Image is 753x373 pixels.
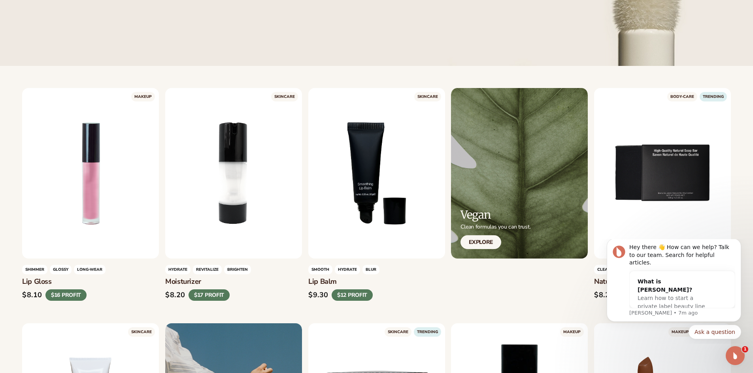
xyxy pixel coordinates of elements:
div: What is [PERSON_NAME]?Learn how to start a private label beauty line with [PERSON_NAME] [35,32,124,86]
span: HYDRATE [335,265,360,274]
span: HYDRATE [165,265,191,274]
span: SMOOTH [308,265,332,274]
span: GLOSSY [50,265,72,274]
h3: Natural Soap [594,277,731,286]
div: $9.30 [308,291,328,300]
div: $12 PROFIT [332,289,373,301]
p: Message from Lee, sent 7m ago [34,70,140,77]
button: Quick reply: Ask a question [94,86,146,100]
div: Quick reply options [12,86,146,100]
h2: Vegan [460,209,530,221]
img: Profile image for Lee [18,6,30,19]
a: Explore [460,235,501,249]
div: $17 PROFIT [189,289,230,301]
div: $8.10 [22,291,42,300]
div: $8.20 [165,291,185,300]
span: REVITALIZE [193,265,222,274]
span: Shimmer [22,265,47,274]
div: $16 PROFIT [45,289,87,301]
p: Clean formulas you can trust. [460,223,530,231]
h3: Lip Gloss [22,277,159,286]
iframe: Intercom live chat [726,346,745,365]
span: LONG-WEAR [74,265,106,274]
span: Cleanse [594,265,619,274]
div: Hey there 👋 How can we help? Talk to our team. Search for helpful articles. [34,4,140,28]
div: $8.20 [594,291,614,300]
div: What is [PERSON_NAME]? [43,38,116,55]
h3: Lip Balm [308,277,445,286]
span: Learn how to start a private label beauty line with [PERSON_NAME] [43,56,110,79]
h3: Moisturizer [165,277,302,286]
span: BLUR [362,265,379,274]
div: Message content [34,4,140,69]
span: BRIGHTEN [224,265,251,274]
iframe: Intercom notifications message [595,239,753,344]
span: 1 [742,346,748,352]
